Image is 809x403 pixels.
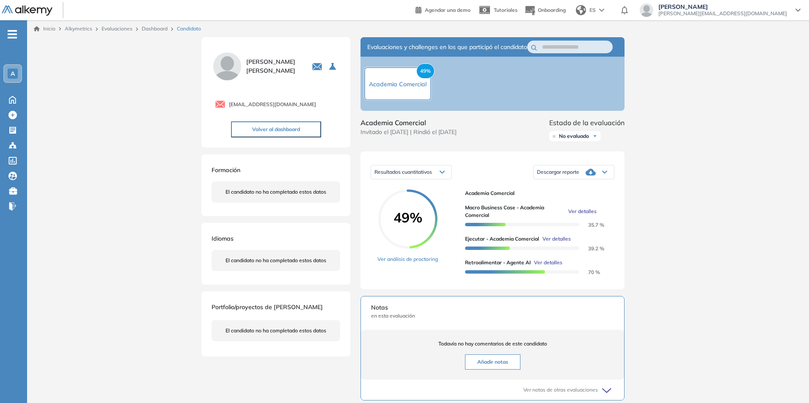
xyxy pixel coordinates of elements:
a: Ver análisis de proctoring [377,255,438,263]
span: 49% [378,211,438,224]
span: Descargar reporte [537,169,579,175]
span: Formación [212,166,240,174]
span: Retroalimentar - Agente AI [465,259,531,266]
span: Idiomas [212,235,234,242]
span: 49% [416,63,435,79]
img: arrow [599,8,604,12]
span: Candidato [177,25,201,33]
span: Todavía no hay comentarios de este candidato [371,340,614,348]
span: 70 % [578,269,600,275]
a: Evaluaciones [102,25,132,32]
a: Dashboard [142,25,168,32]
span: 39.2 % [578,245,604,252]
button: Añadir notas [465,354,520,370]
img: world [576,5,586,15]
span: A [11,70,15,77]
span: en esta evaluación [371,312,614,320]
span: ES [589,6,596,14]
span: Academia Comercial [369,80,427,88]
img: Logo [2,5,52,16]
button: Ver detalles [539,235,571,243]
span: Ver detalles [542,235,571,243]
span: Academia Comercial [360,118,457,128]
span: Estado de la evaluación [549,118,625,128]
span: [PERSON_NAME] [PERSON_NAME] [246,58,302,75]
span: Ejecutar - Academia Comercial [465,235,539,243]
span: El candidato no ha completado estos datos [226,327,326,334]
span: Agendar una demo [425,7,471,13]
span: Resultados cuantitativos [374,169,432,175]
span: 35.7 % [578,222,604,228]
span: [PERSON_NAME] [658,3,787,10]
span: [PERSON_NAME][EMAIL_ADDRESS][DOMAIN_NAME] [658,10,787,17]
div: Widget de chat [657,305,809,403]
img: PROFILE_MENU_LOGO_USER [212,51,243,82]
span: Macro Business Case - Academia Comercial [465,204,565,219]
span: Invitado el [DATE] | Rindió el [DATE] [360,128,457,137]
img: Ícono de flecha [592,134,597,139]
span: Alkymetrics [65,25,92,32]
button: Onboarding [524,1,566,19]
span: El candidato no ha completado estos datos [226,257,326,264]
button: Ver detalles [531,259,562,266]
button: Volver al dashboard [231,121,321,137]
span: [EMAIL_ADDRESS][DOMAIN_NAME] [229,101,316,108]
span: Evaluaciones y challenges en los que participó el candidato [367,43,527,52]
span: Notas [371,303,614,312]
button: Ver detalles [565,208,597,215]
span: Onboarding [538,7,566,13]
span: Ver notas de otras evaluaciones [523,386,598,394]
span: Academia Comercial [465,189,608,197]
span: Ver detalles [534,259,562,266]
i: - [8,33,17,35]
span: No evaluado [559,133,589,140]
iframe: Chat Widget [657,305,809,403]
span: El candidato no ha completado estos datos [226,188,326,196]
a: Inicio [34,25,55,33]
span: Tutoriales [494,7,517,13]
a: Agendar una demo [416,4,471,14]
span: Portfolio/proyectos de [PERSON_NAME] [212,303,323,311]
span: Ver detalles [568,208,597,215]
